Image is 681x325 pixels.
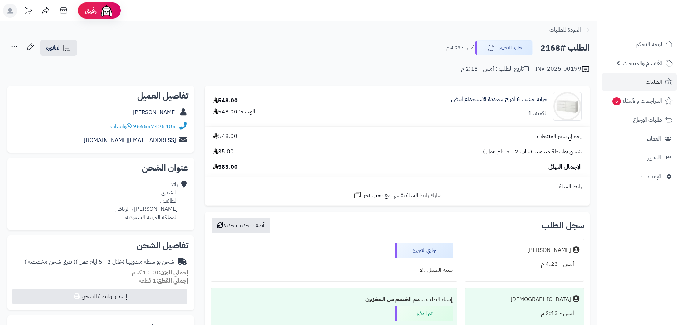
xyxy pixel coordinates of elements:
[365,295,419,304] b: تم الخصم من المخزون
[646,77,662,87] span: الطلبات
[13,164,188,172] h2: عنوان الشحن
[469,257,579,271] div: أمس - 4:23 م
[623,58,662,68] span: الأقسام والمنتجات
[602,111,677,128] a: طلبات الإرجاع
[215,293,452,306] div: إنشاء الطلب ....
[19,4,37,20] a: تحديثات المنصة
[156,276,188,285] strong: إجمالي القطع:
[612,96,662,106] span: المراجعات والأسئلة
[528,109,548,117] div: الكمية: 1
[527,246,571,254] div: [PERSON_NAME]
[213,163,238,171] span: 583.00
[46,44,61,52] span: الفاتورة
[510,295,571,304] div: [DEMOGRAPHIC_DATA]
[12,289,187,304] button: إصدار بوليصة الشحن
[25,258,75,266] span: ( طرق شحن مخصصة )
[549,26,581,34] span: العودة للطلبات
[602,36,677,53] a: لوحة التحكم
[602,73,677,91] a: الطلبات
[540,41,590,55] h2: الطلب #2168
[632,16,674,31] img: logo-2.png
[647,153,661,163] span: التقارير
[364,192,441,200] span: شارك رابط السلة نفسها مع عميل آخر
[612,97,621,106] span: 6
[133,108,177,117] a: [PERSON_NAME]
[602,92,677,110] a: المراجعات والأسئلة6
[85,6,97,15] span: رفيق
[483,148,582,156] span: شحن بواسطة مندوبينا (خلال 2 - 5 ايام عمل )
[446,44,474,51] small: أمس - 4:23 م
[133,122,176,131] a: 966557425405
[602,168,677,185] a: الإعدادات
[395,306,453,321] div: تم الدفع
[549,26,590,34] a: العودة للطلبات
[537,132,582,141] span: إجمالي سعر المنتجات
[158,268,188,277] strong: إجمالي الوزن:
[469,306,579,320] div: أمس - 2:13 م
[115,181,178,221] div: رائد الرشدي الطائف ، [PERSON_NAME] ، الرياض المملكة العربية السعودية
[132,268,188,277] small: 10.00 كجم
[13,92,188,100] h2: تفاصيل العميل
[461,65,529,73] div: تاريخ الطلب : أمس - 2:13 م
[139,276,188,285] small: 1 قطعة
[213,132,237,141] span: 548.00
[636,39,662,49] span: لوحة التحكم
[641,172,661,182] span: الإعدادات
[13,241,188,250] h2: تفاصيل الشحن
[213,97,238,105] div: 548.00
[602,149,677,166] a: التقارير
[215,263,452,277] div: تنبيه العميل : لا
[353,191,441,200] a: شارك رابط السلة نفسها مع عميل آخر
[542,221,584,230] h3: سجل الطلب
[110,122,132,131] a: واتساب
[647,134,661,144] span: العملاء
[548,163,582,171] span: الإجمالي النهائي
[40,40,77,56] a: الفاتورة
[535,65,590,73] div: INV-2025-00199
[25,258,174,266] div: شحن بواسطة مندوبينا (خلال 2 - 5 ايام عمل )
[475,40,533,55] button: جاري التجهيز
[213,148,234,156] span: 35.00
[633,115,662,125] span: طلبات الإرجاع
[553,92,581,121] img: 1752136123-1746708872495-1702206407-110115010035-1000x1000-90x90.jpg
[212,218,270,233] button: أضف تحديث جديد
[213,108,255,116] div: الوحدة: 548.00
[84,136,176,144] a: [EMAIL_ADDRESS][DOMAIN_NAME]
[451,95,548,103] a: خزانة خشب 6 أدراج متعددة الاستخدام أبيض
[99,4,114,18] img: ai-face.png
[208,183,587,191] div: رابط السلة
[395,243,453,258] div: جاري التجهيز
[602,130,677,147] a: العملاء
